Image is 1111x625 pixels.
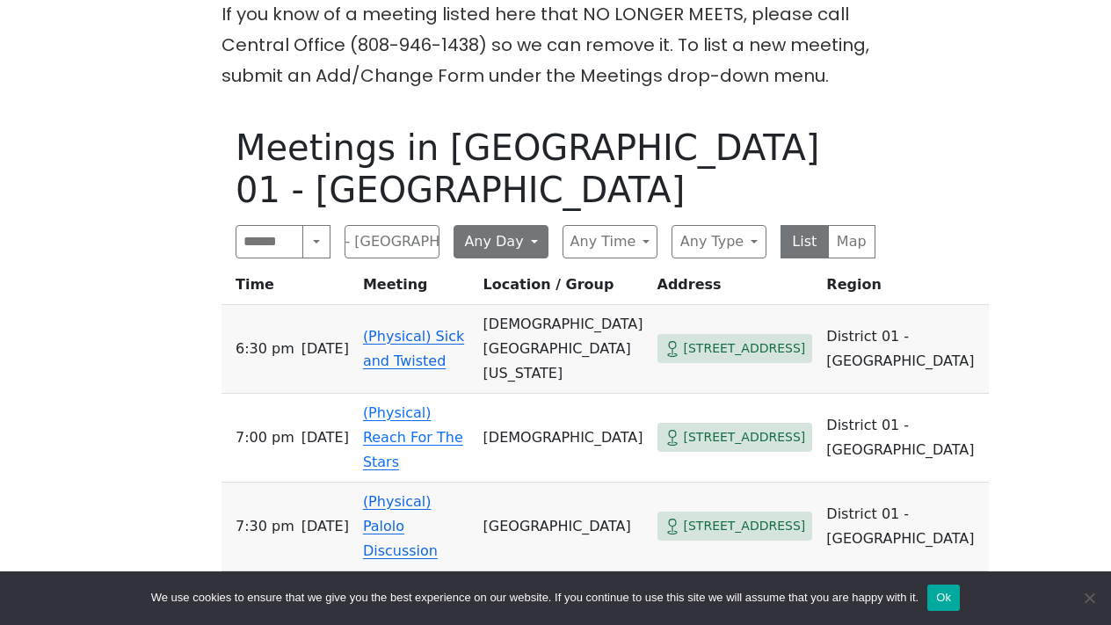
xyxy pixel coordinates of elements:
[819,305,988,394] td: District 01 - [GEOGRAPHIC_DATA]
[684,426,806,448] span: [STREET_ADDRESS]
[781,225,829,258] button: List
[363,404,463,470] a: (Physical) Reach For The Stars
[563,225,657,258] button: Any Time
[221,273,356,305] th: Time
[454,225,548,258] button: Any Day
[684,515,806,537] span: [STREET_ADDRESS]
[363,493,438,559] a: (Physical) Palolo Discussion
[363,328,464,369] a: (Physical) Sick and Twisted
[672,225,766,258] button: Any Type
[236,514,294,539] span: 7:30 PM
[476,305,650,394] td: [DEMOGRAPHIC_DATA][GEOGRAPHIC_DATA][US_STATE]
[301,425,349,450] span: [DATE]
[236,225,303,258] input: Search
[236,337,294,361] span: 6:30 PM
[684,338,806,360] span: [STREET_ADDRESS]
[301,514,349,539] span: [DATE]
[1080,589,1098,607] span: No
[650,273,820,305] th: Address
[476,483,650,571] td: [GEOGRAPHIC_DATA]
[301,337,349,361] span: [DATE]
[356,273,476,305] th: Meeting
[476,394,650,483] td: [DEMOGRAPHIC_DATA]
[828,225,876,258] button: Map
[476,273,650,305] th: Location / Group
[302,225,330,258] button: Search
[819,273,988,305] th: Region
[345,225,439,258] button: District 01 - [GEOGRAPHIC_DATA]
[927,585,960,611] button: Ok
[151,589,919,607] span: We use cookies to ensure that we give you the best experience on our website. If you continue to ...
[819,394,988,483] td: District 01 - [GEOGRAPHIC_DATA]
[236,425,294,450] span: 7:00 PM
[236,127,875,211] h1: Meetings in [GEOGRAPHIC_DATA] 01 - [GEOGRAPHIC_DATA]
[819,483,988,571] td: District 01 - [GEOGRAPHIC_DATA]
